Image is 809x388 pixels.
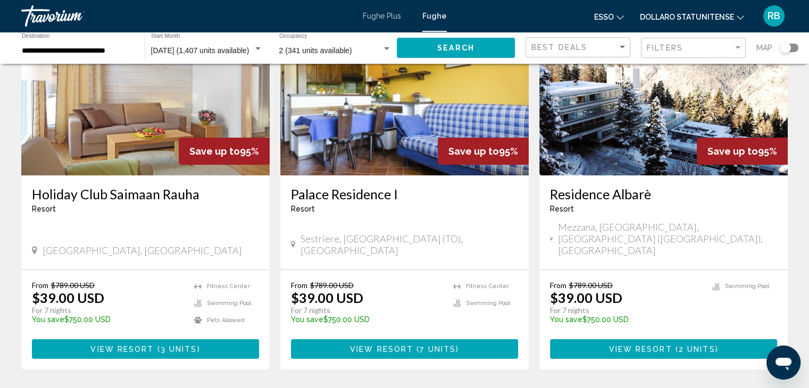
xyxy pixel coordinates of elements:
[640,13,734,21] font: Dollaro statunitense
[594,13,614,21] font: esso
[550,315,582,324] span: You save
[154,345,201,353] span: ( )
[207,283,250,290] span: Fitness Center
[291,186,518,202] a: Palace Residence I
[707,146,758,157] span: Save up to
[756,40,772,55] span: Map
[151,46,249,55] span: [DATE] (1,407 units available)
[363,12,401,20] a: Fughe Plus
[760,5,788,27] button: Menu utente
[207,317,245,324] span: Pets Allowed
[558,221,777,256] span: Mezzana, [GEOGRAPHIC_DATA], [GEOGRAPHIC_DATA] ([GEOGRAPHIC_DATA]), [GEOGRAPHIC_DATA]
[350,345,413,353] span: View Resort
[550,281,566,290] span: From
[397,38,515,57] button: Search
[640,9,744,24] button: Cambia valuta
[608,345,672,353] span: View Resort
[550,205,574,213] span: Resort
[679,345,715,353] span: 2 units
[189,146,240,157] span: Save up to
[697,138,788,165] div: 95%
[291,315,323,324] span: You save
[161,345,197,353] span: 3 units
[291,339,518,359] button: View Resort(7 units)
[550,306,702,315] p: For 7 nights
[280,5,529,175] img: 1061I08X.jpg
[550,315,702,324] p: $750.00 USD
[43,244,242,256] span: [GEOGRAPHIC_DATA], [GEOGRAPHIC_DATA]
[448,146,499,157] span: Save up to
[301,233,518,256] span: Sestriere, [GEOGRAPHIC_DATA] (TO), [GEOGRAPHIC_DATA]
[725,283,769,290] span: Swimming Pool
[32,290,104,306] p: $39.00 USD
[422,12,447,20] a: Fughe
[531,43,627,52] mat-select: Sort by
[550,186,777,202] a: Residence Albarè
[531,43,587,52] span: Best Deals
[569,281,613,290] span: $789.00 USD
[420,345,456,353] span: 7 units
[594,9,624,24] button: Cambia lingua
[466,300,510,307] span: Swimming Pool
[291,281,307,290] span: From
[466,283,509,290] span: Fitness Center
[21,5,270,175] img: C642I01X.jpg
[32,205,56,213] span: Resort
[766,345,800,379] iframe: Pulsante per aprire la finestra di messaggistica
[32,315,64,324] span: You save
[641,37,746,59] button: Filter
[179,138,270,165] div: 95%
[291,306,443,315] p: For 7 nights
[21,5,352,27] a: Travorio
[291,290,363,306] p: $39.00 USD
[207,300,251,307] span: Swimming Pool
[32,339,259,359] button: View Resort(3 units)
[291,205,315,213] span: Resort
[438,138,529,165] div: 95%
[672,345,719,353] span: ( )
[291,315,443,324] p: $750.00 USD
[539,5,788,175] img: 3201E01X.jpg
[90,345,154,353] span: View Resort
[32,315,184,324] p: $750.00 USD
[647,44,683,52] span: Filters
[768,10,780,21] font: RB
[279,46,352,55] span: 2 (341 units available)
[437,44,474,53] span: Search
[310,281,354,290] span: $789.00 USD
[550,339,777,359] button: View Resort(2 units)
[32,306,184,315] p: For 7 nights
[51,281,95,290] span: $789.00 USD
[550,290,622,306] p: $39.00 USD
[32,186,259,202] a: Holiday Club Saimaan Rauha
[32,281,48,290] span: From
[413,345,459,353] span: ( )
